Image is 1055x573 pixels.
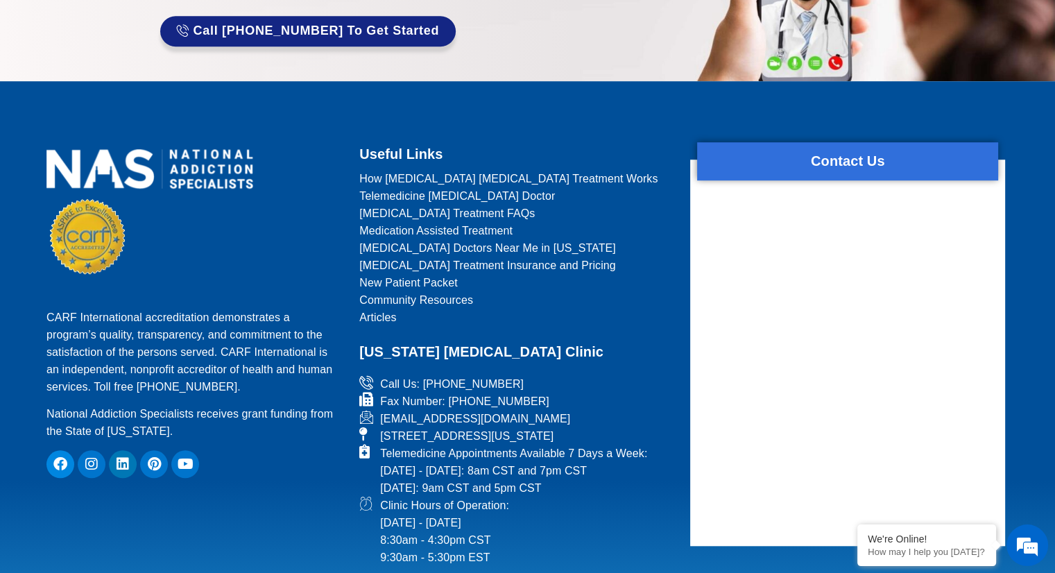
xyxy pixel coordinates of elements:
span: Medication Assisted Treatment [359,222,513,239]
span: [MEDICAL_DATA] Doctors Near Me in [US_STATE] [359,239,616,257]
a: [MEDICAL_DATA] Treatment Insurance and Pricing [359,257,673,274]
span: New Patient Packet [359,274,457,291]
textarea: Type your message and hit 'Enter' [7,379,264,427]
div: form widget [690,160,1005,546]
a: Call [PHONE_NUMBER] to Get Started [160,16,456,46]
p: CARF International accreditation demonstrates a program’s quality, transparency, and commitment t... [46,309,342,395]
a: Fax Number: [PHONE_NUMBER] [359,393,673,410]
img: national addiction specialists online suboxone doctors clinic for opioid addiction treatment [46,149,253,189]
h2: Useful Links [359,142,673,166]
p: National Addiction Specialists receives grant funding from the State of [US_STATE]. [46,405,342,440]
span: [MEDICAL_DATA] Treatment FAQs [359,205,535,222]
div: We're Online! [868,533,986,545]
span: Community Resources [359,291,473,309]
a: Articles [359,309,673,326]
div: Chat with us now [93,73,254,91]
h2: Contact Us [697,149,998,173]
span: Call [PHONE_NUMBER] to Get Started [194,24,440,38]
a: Telemedicine [MEDICAL_DATA] Doctor [359,187,673,205]
span: Telemedicine Appointments Available 7 Days a Week: [DATE] - [DATE]: 8am CST and 7pm CST [DATE]: 9... [377,445,647,497]
a: New Patient Packet [359,274,673,291]
iframe: website contact us form [690,194,1005,541]
span: [STREET_ADDRESS][US_STATE] [377,427,554,445]
div: Minimize live chat window [228,7,261,40]
a: [MEDICAL_DATA] Doctors Near Me in [US_STATE] [359,239,673,257]
span: Telemedicine [MEDICAL_DATA] Doctor [359,187,555,205]
span: Articles [359,309,396,326]
span: How [MEDICAL_DATA] [MEDICAL_DATA] Treatment Works [359,170,658,187]
img: CARF Seal [50,199,125,274]
span: [EMAIL_ADDRESS][DOMAIN_NAME] [377,410,570,427]
a: Community Resources [359,291,673,309]
a: How [MEDICAL_DATA] [MEDICAL_DATA] Treatment Works [359,170,673,187]
a: [MEDICAL_DATA] Treatment FAQs [359,205,673,222]
span: We're online! [80,175,191,315]
a: Medication Assisted Treatment [359,222,673,239]
div: Navigation go back [15,71,36,92]
span: [MEDICAL_DATA] Treatment Insurance and Pricing [359,257,616,274]
span: Clinic Hours of Operation: [DATE] - [DATE] 8:30am - 4:30pm CST 9:30am - 5:30pm EST [377,497,509,566]
span: Fax Number: [PHONE_NUMBER] [377,393,549,410]
a: Call Us: [PHONE_NUMBER] [359,375,673,393]
p: How may I help you today? [868,547,986,557]
h2: [US_STATE] [MEDICAL_DATA] Clinic [359,340,673,364]
span: Call Us: [PHONE_NUMBER] [377,375,524,393]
